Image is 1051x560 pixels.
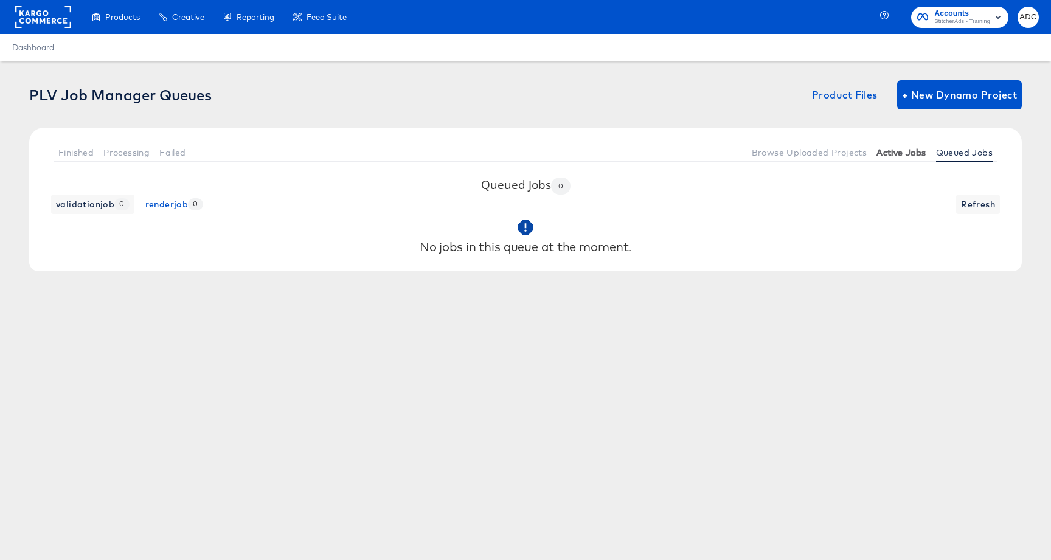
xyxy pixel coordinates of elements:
[145,197,203,212] span: renderjob
[481,177,571,195] h3: Queued Jobs
[551,182,571,190] span: 0
[29,86,212,103] div: PLV Job Manager Queues
[307,12,347,22] span: Feed Suite
[911,7,1008,28] button: AccountsStitcherAds - Training
[51,195,134,214] button: validationjob 0
[159,148,186,157] span: Failed
[114,198,129,210] span: 0
[140,195,208,214] button: renderjob 0
[1022,10,1034,24] span: ADC
[188,198,203,210] span: 0
[936,148,993,157] span: Queued Jobs
[237,12,274,22] span: Reporting
[12,43,54,52] a: Dashboard
[752,148,867,157] span: Browse Uploaded Projects
[934,17,990,27] span: StitcherAds - Training
[105,12,140,22] span: Products
[902,86,1017,103] span: + New Dynamo Project
[807,80,883,109] button: Product Files
[420,241,632,253] div: No jobs in this queue at the moment.
[103,148,150,157] span: Processing
[934,7,990,20] span: Accounts
[897,80,1022,109] button: + New Dynamo Project
[876,148,926,157] span: Active Jobs
[56,197,130,212] span: validationjob
[956,195,1000,214] button: Refresh
[812,86,878,103] span: Product Files
[58,148,94,157] span: Finished
[1018,7,1039,28] button: ADC
[961,197,995,212] span: Refresh
[172,12,204,22] span: Creative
